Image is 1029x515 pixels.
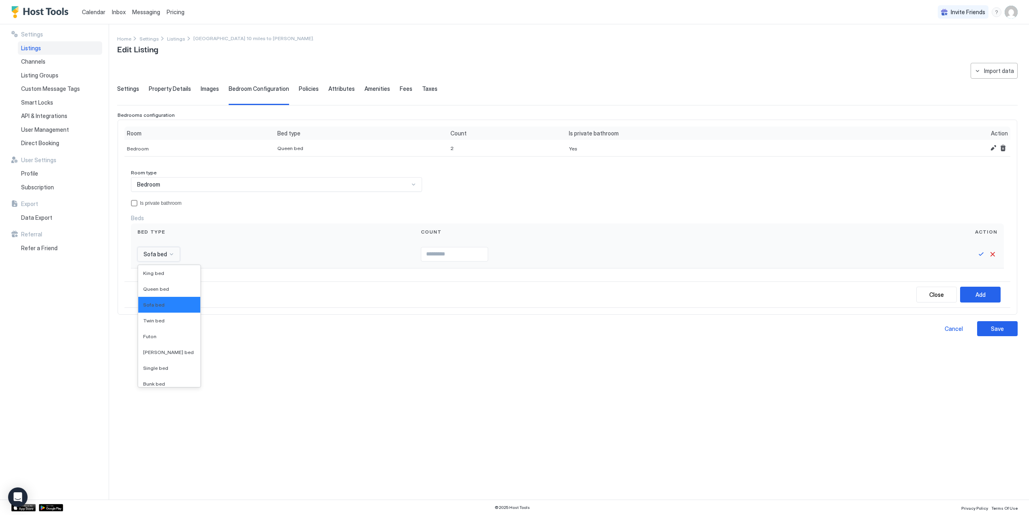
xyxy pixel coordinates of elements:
a: Listings [167,34,185,43]
span: Bed type [137,228,165,236]
span: Images [201,85,219,92]
span: Yes [569,146,577,152]
div: Cancel [945,324,963,333]
span: Privacy Policy [961,506,988,511]
input: Input Field [421,247,488,261]
span: User Settings [21,157,56,164]
span: Count [450,130,467,137]
span: Futon [143,333,156,339]
span: Queen bed [143,286,169,292]
span: Single bed [143,365,168,371]
span: Room [127,130,141,137]
a: API & Integrations [18,109,102,123]
span: Inbox [112,9,126,15]
span: Queen bed [277,145,303,151]
span: King bed [143,270,164,276]
span: Bunk bed [143,381,165,387]
span: Bedroom [137,181,160,188]
span: Count [421,228,442,236]
button: Save [976,249,986,259]
a: Data Export [18,211,102,225]
span: Export [21,200,38,208]
a: Direct Booking [18,136,102,150]
span: Twin bed [143,318,165,324]
span: Breadcrumb [193,35,314,41]
span: Bedrooms configuration [118,112,175,118]
a: Host Tools Logo [11,6,72,18]
span: Calendar [82,9,105,15]
div: Open Intercom Messenger [8,487,28,507]
a: Messaging [132,8,160,16]
span: Bedroom Configuration [229,85,289,92]
span: Sofa bed [143,302,165,308]
span: Refer a Friend [21,245,58,252]
button: Cancel [933,321,974,336]
a: Google Play Store [39,504,63,511]
span: Invite Friends [951,9,985,16]
a: Calendar [82,8,105,16]
a: App Store [11,504,36,511]
button: Save [977,321,1018,336]
a: Listings [18,41,102,55]
span: Amenities [364,85,390,92]
span: API & Integrations [21,112,67,120]
button: Remove [998,143,1008,153]
a: Privacy Policy [961,503,988,512]
button: Edit [988,143,998,153]
div: Add [975,290,986,299]
span: Subscription [21,184,54,191]
div: menu [992,7,1001,17]
span: Attributes [328,85,355,92]
a: Settings [139,34,159,43]
span: [PERSON_NAME] bed [143,349,194,355]
span: Sofa bed [144,251,167,258]
div: privateBathroom [131,200,1004,206]
span: Bedroom [127,146,149,152]
span: User Management [21,126,69,133]
span: Listings [167,36,185,42]
span: Room type [131,170,156,176]
span: Smart Locks [21,99,53,106]
span: Data Export [21,214,52,221]
span: Policies [299,85,319,92]
button: Add [960,287,1001,303]
a: Custom Message Tags [18,82,102,96]
a: Profile [18,167,102,180]
a: Subscription [18,180,102,194]
span: Listing Groups [21,72,58,79]
span: Settings [139,36,159,42]
span: Profile [21,170,38,177]
div: Breadcrumb [167,34,185,43]
span: 2 [450,145,454,151]
span: Edit Listing [117,43,158,55]
button: Close [916,287,957,303]
a: Listing Groups [18,69,102,82]
span: Property Details [149,85,191,92]
span: Messaging [132,9,160,15]
div: Is private bathroom [140,200,1004,206]
span: Is private bathroom [569,130,619,137]
button: Import data [971,63,1018,79]
a: Refer a Friend [18,241,102,255]
span: Terms Of Use [991,506,1018,511]
div: Close [929,290,944,299]
a: Home [117,34,131,43]
div: User profile [1005,6,1018,19]
span: Fees [400,85,412,92]
a: Terms Of Use [991,503,1018,512]
div: Import data [984,67,1014,75]
span: Home [117,36,131,42]
span: Bed type [277,130,300,137]
a: Channels [18,55,102,69]
a: Smart Locks [18,96,102,109]
div: Breadcrumb [139,34,159,43]
span: Taxes [422,85,437,92]
span: Listings [21,45,41,52]
span: Action [991,130,1008,137]
span: Pricing [167,9,184,16]
a: Inbox [112,8,126,16]
span: Referral [21,231,42,238]
span: Channels [21,58,45,65]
